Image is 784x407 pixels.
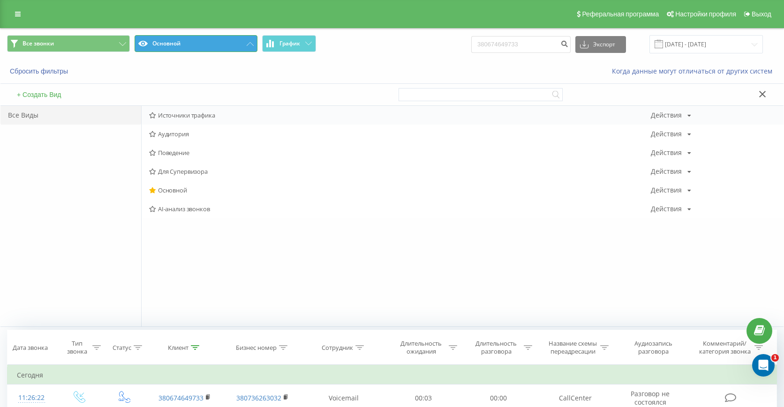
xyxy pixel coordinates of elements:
div: Длительность ожидания [396,340,446,355]
span: Источники трафика [149,112,651,118]
input: Поиск по номеру [471,36,571,53]
div: Бизнес номер [236,344,277,352]
div: Действия [651,131,682,137]
button: Экспорт [575,36,626,53]
span: Основной [149,187,651,193]
span: Разговор не состоялся [631,389,670,407]
div: Тип звонка [64,340,90,355]
div: Все Виды [0,106,141,125]
div: Статус [113,344,131,352]
div: Длительность разговора [471,340,521,355]
span: График [279,40,300,47]
span: Поведение [149,149,651,156]
div: Действия [651,112,682,118]
button: Основной [135,35,257,52]
button: Закрыть [756,90,769,100]
div: Комментарий/категория звонка [697,340,752,355]
a: 380736263032 [236,393,281,402]
div: Действия [651,206,682,212]
span: Аудитория [149,131,651,137]
a: Когда данные могут отличаться от других систем [612,67,777,75]
iframe: Intercom live chat [752,354,775,377]
span: Все звонки [23,40,54,47]
button: Сбросить фильтры [7,67,73,75]
div: Сотрудник [322,344,353,352]
td: Сегодня [8,366,777,385]
span: Реферальная программа [582,10,659,18]
a: 380674649733 [158,393,204,402]
div: Аудиозапись разговора [623,340,684,355]
div: Действия [651,168,682,175]
div: Действия [651,149,682,156]
div: Клиент [168,344,188,352]
div: Название схемы переадресации [548,340,598,355]
button: Все звонки [7,35,130,52]
div: Действия [651,187,682,193]
span: Для Супервизора [149,168,651,175]
div: Дата звонка [13,344,48,352]
span: Настройки профиля [675,10,736,18]
span: Выход [752,10,771,18]
button: + Создать Вид [14,90,64,99]
button: График [262,35,316,52]
span: 1 [771,354,779,362]
div: 11:26:22 [17,389,46,407]
span: AI-анализ звонков [149,206,651,212]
